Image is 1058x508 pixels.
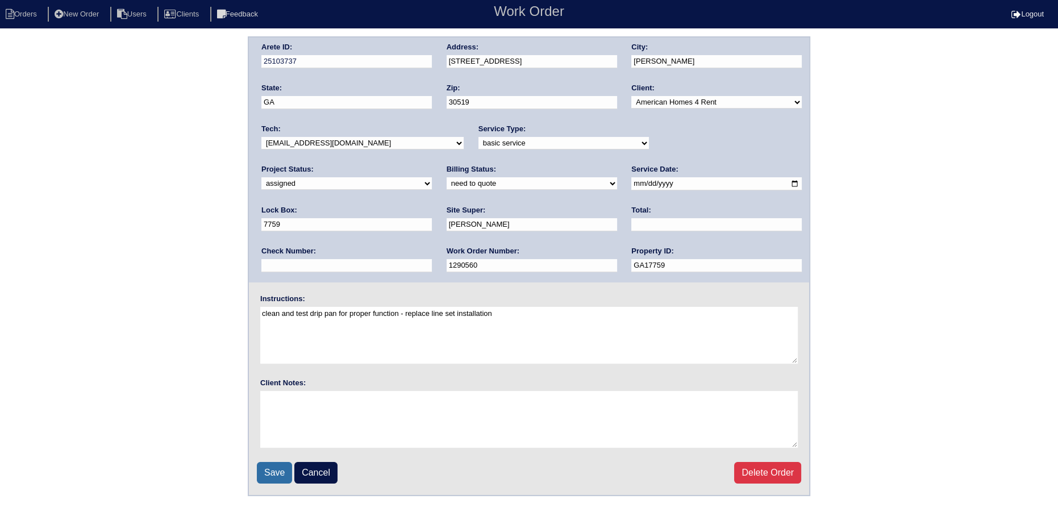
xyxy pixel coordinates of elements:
[631,83,654,93] label: Client:
[261,164,314,174] label: Project Status:
[260,294,305,304] label: Instructions:
[631,246,673,256] label: Property ID:
[260,307,798,364] textarea: clean and test drip pan for proper function - replace line set installation
[447,83,460,93] label: Zip:
[447,164,496,174] label: Billing Status:
[1011,10,1044,18] a: Logout
[157,10,208,18] a: Clients
[48,10,108,18] a: New Order
[447,205,486,215] label: Site Super:
[110,7,156,22] li: Users
[447,246,519,256] label: Work Order Number:
[734,462,801,484] a: Delete Order
[631,164,678,174] label: Service Date:
[257,462,292,484] input: Save
[478,124,526,134] label: Service Type:
[447,55,617,68] input: Enter a location
[261,124,281,134] label: Tech:
[631,205,651,215] label: Total:
[261,246,316,256] label: Check Number:
[261,205,297,215] label: Lock Box:
[210,7,267,22] li: Feedback
[631,42,648,52] label: City:
[157,7,208,22] li: Clients
[260,378,306,388] label: Client Notes:
[294,462,338,484] a: Cancel
[447,42,478,52] label: Address:
[110,10,156,18] a: Users
[261,83,282,93] label: State:
[48,7,108,22] li: New Order
[261,42,292,52] label: Arete ID:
